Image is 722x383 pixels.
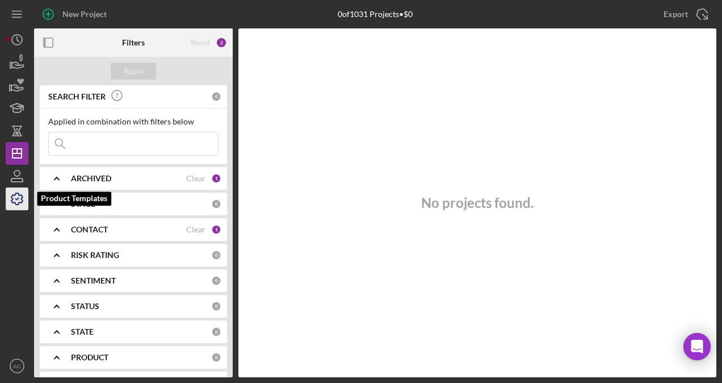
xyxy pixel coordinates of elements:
[211,199,221,209] div: 0
[48,92,106,101] b: SEARCH FILTER
[211,327,221,337] div: 0
[48,117,219,126] div: Applied in combination with filters below
[6,355,28,377] button: AC
[123,63,144,80] div: Apply
[211,250,221,260] div: 0
[71,199,95,209] b: STAGE
[71,302,99,311] b: STATUS
[211,224,221,235] div: 1
[211,276,221,286] div: 0
[421,195,534,211] h3: No projects found.
[211,352,221,363] div: 0
[71,225,108,234] b: CONTACT
[122,38,145,47] b: Filters
[211,301,221,311] div: 0
[34,3,118,26] button: New Project
[13,363,20,369] text: AC
[683,333,711,360] div: Open Intercom Messenger
[664,3,688,26] div: Export
[186,225,205,234] div: Clear
[71,174,111,183] b: ARCHIVED
[71,276,116,285] b: SENTIMENT
[62,3,107,26] div: New Project
[216,37,227,48] div: 2
[652,3,716,26] button: Export
[71,353,108,362] b: PRODUCT
[71,327,94,336] b: STATE
[211,91,221,102] div: 0
[111,63,156,80] button: Apply
[191,38,210,47] div: Reset
[71,251,119,260] b: RISK RATING
[211,173,221,184] div: 1
[338,10,413,19] div: 0 of 1031 Projects • $0
[186,174,205,183] div: Clear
